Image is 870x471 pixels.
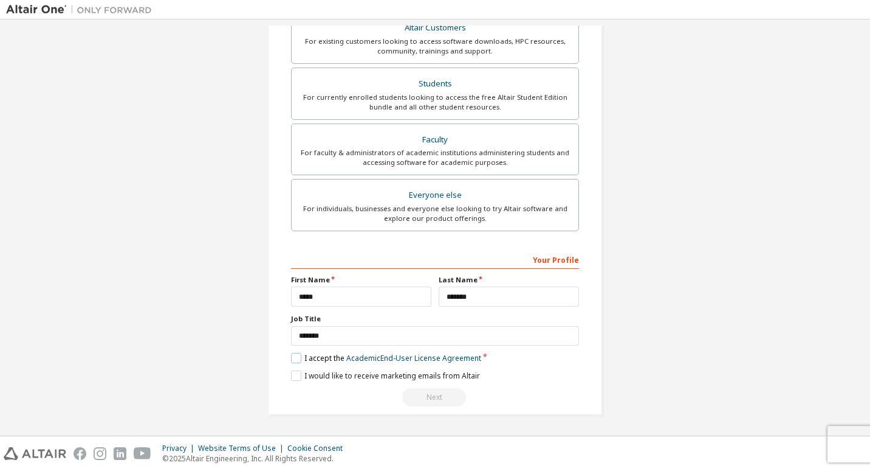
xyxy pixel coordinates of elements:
[74,447,86,460] img: facebook.svg
[134,447,151,460] img: youtube.svg
[4,447,66,460] img: altair_logo.svg
[114,447,126,460] img: linkedin.svg
[439,275,579,285] label: Last Name
[287,444,350,453] div: Cookie Consent
[291,249,579,269] div: Your Profile
[291,353,481,363] label: I accept the
[299,148,571,167] div: For faculty & administrators of academic institutions administering students and accessing softwa...
[94,447,106,460] img: instagram.svg
[299,204,571,223] div: For individuals, businesses and everyone else looking to try Altair software and explore our prod...
[198,444,287,453] div: Website Terms of Use
[299,75,571,92] div: Students
[291,314,579,324] label: Job Title
[346,353,481,363] a: Academic End-User License Agreement
[299,131,571,148] div: Faculty
[291,371,480,381] label: I would like to receive marketing emails from Altair
[6,4,158,16] img: Altair One
[291,388,579,406] div: Read and acccept EULA to continue
[162,453,350,464] p: © 2025 Altair Engineering, Inc. All Rights Reserved.
[299,37,571,56] div: For existing customers looking to access software downloads, HPC resources, community, trainings ...
[291,275,431,285] label: First Name
[299,92,571,112] div: For currently enrolled students looking to access the free Altair Student Edition bundle and all ...
[162,444,198,453] div: Privacy
[299,187,571,204] div: Everyone else
[299,19,571,37] div: Altair Customers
